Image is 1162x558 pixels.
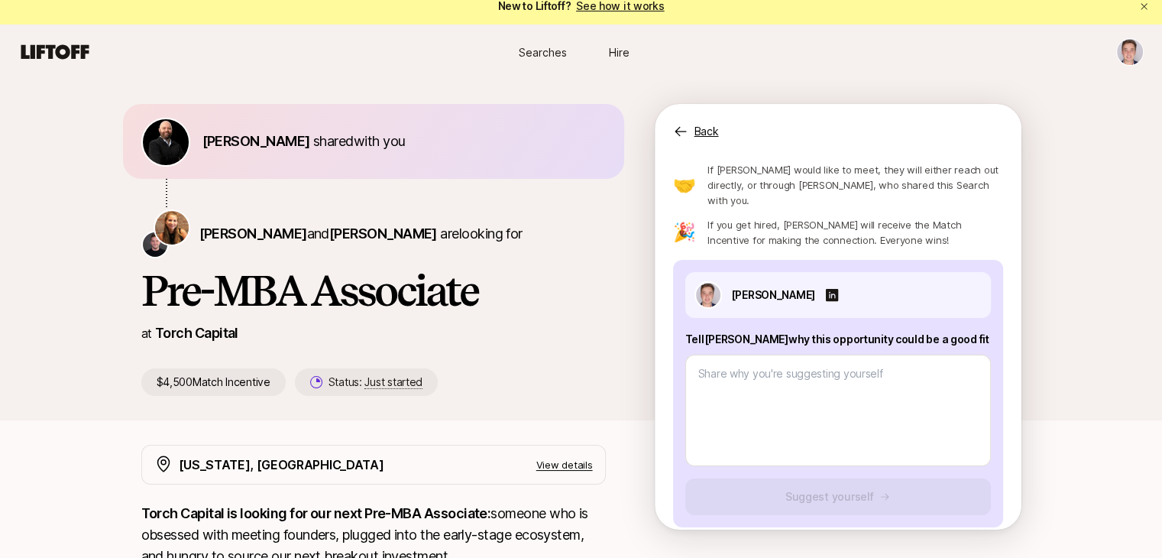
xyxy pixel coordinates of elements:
[536,457,593,472] p: View details
[364,375,422,389] span: Just started
[707,162,1002,208] p: If [PERSON_NAME] would like to meet, they will either reach out directly, or through [PERSON_NAME...
[141,505,491,521] strong: Torch Capital is looking for our next Pre-MBA Associate:
[199,223,523,245] p: are looking for
[202,131,412,152] p: shared
[155,325,238,341] a: Torch Capital
[155,211,189,245] img: Katie Reiner
[581,38,658,67] a: Hire
[505,38,581,67] a: Searches
[707,217,1002,248] p: If you get hired, [PERSON_NAME] will receive the Match Incentive for making the connection. Every...
[329,373,422,391] p: Status:
[1117,39,1143,65] img: Jack Pitts
[731,286,815,304] p: [PERSON_NAME]
[609,44,630,60] span: Hire
[354,133,406,149] span: with you
[141,323,152,343] p: at
[519,44,567,60] span: Searches
[673,223,696,242] p: 🎉
[329,225,437,242] span: [PERSON_NAME]
[673,176,696,194] p: 🤝
[685,330,991,349] p: Tell [PERSON_NAME] why this opportunity could be a good fit
[199,225,307,242] span: [PERSON_NAME]
[141,268,606,313] h1: Pre-MBA Associate
[141,368,286,396] p: $4,500 Match Incentive
[694,122,719,141] p: Back
[202,133,310,149] span: [PERSON_NAME]
[696,283,720,307] img: 277abccc_182f_4d88_81db_07d0189a5e96.jpg
[179,455,384,475] p: [US_STATE], [GEOGRAPHIC_DATA]
[1116,38,1144,66] button: Jack Pitts
[143,232,167,257] img: Christopher Harper
[143,119,189,165] img: 94a5306b_a79e_4fc3_8249_2e7f8964234f.jpg
[306,225,436,242] span: and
